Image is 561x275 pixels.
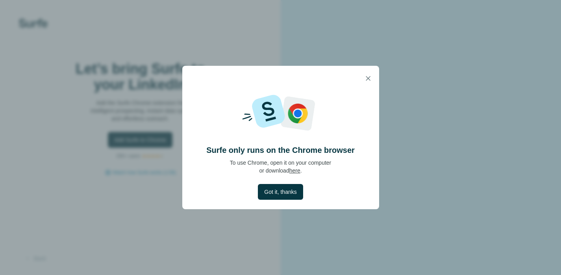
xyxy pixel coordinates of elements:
p: To use Chrome, open it on your computer or download . [230,159,331,175]
button: Got it, thanks [258,184,303,200]
img: Surfe and Google logos [231,91,331,135]
span: Got it, thanks [264,188,296,196]
a: here [289,167,300,174]
h4: Surfe only runs on the Chrome browser [206,145,355,156]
